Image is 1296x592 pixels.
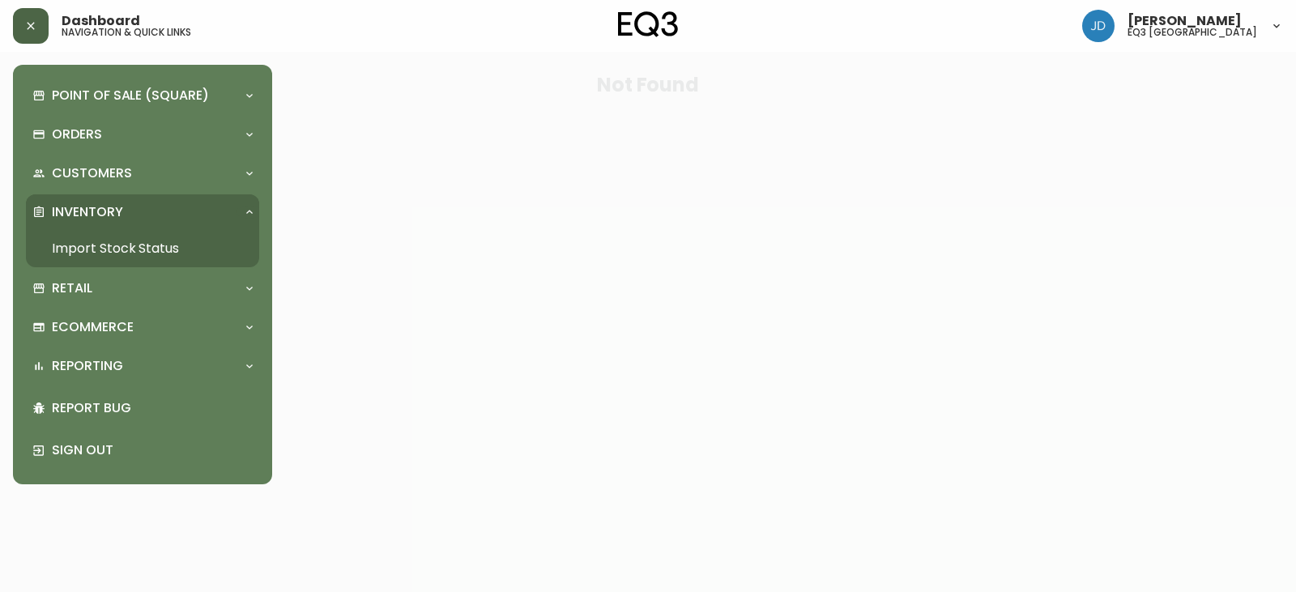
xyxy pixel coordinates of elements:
[52,357,123,375] p: Reporting
[52,126,102,143] p: Orders
[52,164,132,182] p: Customers
[1082,10,1115,42] img: 7c567ac048721f22e158fd313f7f0981
[1128,15,1242,28] span: [PERSON_NAME]
[52,279,92,297] p: Retail
[618,11,678,37] img: logo
[62,15,140,28] span: Dashboard
[26,155,259,191] div: Customers
[26,348,259,384] div: Reporting
[52,203,123,221] p: Inventory
[52,318,134,336] p: Ecommerce
[26,78,259,113] div: Point of Sale (Square)
[26,194,259,230] div: Inventory
[62,28,191,37] h5: navigation & quick links
[26,387,259,429] div: Report Bug
[52,441,253,459] p: Sign Out
[52,87,209,104] p: Point of Sale (Square)
[26,117,259,152] div: Orders
[26,309,259,345] div: Ecommerce
[1128,28,1257,37] h5: eq3 [GEOGRAPHIC_DATA]
[26,230,259,267] a: Import Stock Status
[52,399,253,417] p: Report Bug
[26,429,259,471] div: Sign Out
[26,270,259,306] div: Retail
